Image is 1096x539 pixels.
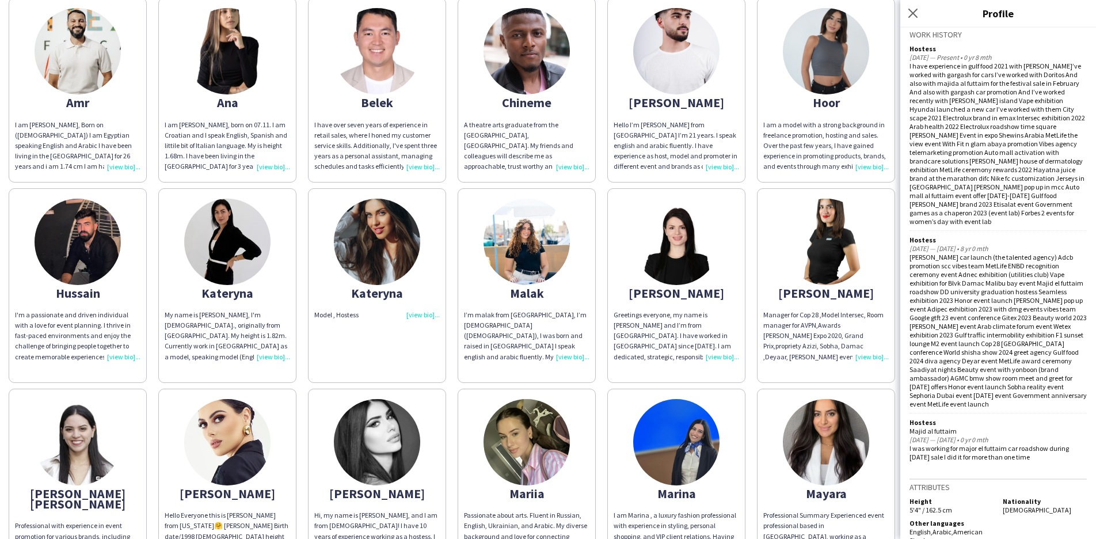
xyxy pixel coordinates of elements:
img: thumb-678fa5b065b53.jpeg [484,199,570,285]
div: Mariia [464,488,589,499]
h3: Work history [909,29,1087,40]
div: Ana [165,97,290,108]
div: Malak [464,288,589,298]
div: Hostess [909,236,1087,244]
div: Manager for Cop 28 ,Model Intersec, Room manager for AVPN,Awards [PERSON_NAME] Expo 2020, Grand P... [763,310,889,362]
img: thumb-66b0ada171ffb.jpeg [35,399,121,485]
div: I have over seven years of experience in retail sales, where I honed my customer service skills. ... [314,120,440,172]
img: thumb-66b4a4c9a815c.jpeg [633,199,720,285]
h3: Attributes [909,482,1087,492]
div: Hoor [763,97,889,108]
img: thumb-6743061d93c9a.jpeg [783,399,869,485]
div: Mayara [763,488,889,499]
div: [PERSON_NAME] [614,288,739,298]
img: thumb-2515096a-1237-4e11-847e-ef6f4d90c0ca.jpg [35,199,121,285]
div: Chineme [464,97,589,108]
div: [PERSON_NAME] car launch (the talented agency) Adcb promotion scc vibes team MetLife ENBD recogni... [909,253,1087,408]
div: My name is [PERSON_NAME], I'm [DEMOGRAPHIC_DATA]., originally from [GEOGRAPHIC_DATA]. My height i... [165,310,290,362]
div: Marina [614,488,739,499]
div: I'm a passionate and driven individual with a love for event planning. I thrive in fast-paced env... [15,310,140,362]
div: Hostess [909,418,1087,427]
div: [PERSON_NAME] [165,488,290,499]
div: [DATE] — [DATE] • 8 yr 0 mth [909,244,1087,253]
img: thumb-c2d92c37-3673-4e5a-a04b-32ef659fe7b0.png [783,199,869,285]
img: thumb-65f9349a1c966.jpeg [184,199,271,285]
span: English , [909,527,933,536]
div: [PERSON_NAME] [614,97,739,108]
div: [PERSON_NAME] [PERSON_NAME] [15,488,140,509]
div: Hello I’m [PERSON_NAME] from [GEOGRAPHIC_DATA] I’m 21 years. I speak english and arabic fluently.... [614,120,739,172]
div: Hostess [909,44,1087,53]
img: thumb-68308b7a0b9ae.jpeg [783,8,869,94]
div: Kateryna [165,288,290,298]
img: thumb-6775550e4b30c.png [184,8,271,94]
img: thumb-68c08cf500b31.jpeg [334,8,420,94]
img: thumb-837bafad-d61c-4be5-9b13-d133c1307f7c.jpg [633,399,720,485]
img: thumb-6716e6a5399be.jpg [334,399,420,485]
div: I was working for major el futtaim car roadshow during [DATE] sale I did it for more than one time [909,444,1087,461]
div: A theatre arts graduate from the [GEOGRAPHIC_DATA], [GEOGRAPHIC_DATA]. My friends and colleagues ... [464,120,589,172]
div: Amr [15,97,140,108]
img: thumb-bdfcdad9-b945-4dc0-9ba9-75ae44a092d5.jpg [633,8,720,94]
div: I am [PERSON_NAME], born on 07.11. I am Croatian and I speak English, Spanish and littile bit of ... [165,120,290,172]
img: thumb-620e1f2bc65fb.jpg [484,8,570,94]
div: I’m malak from [GEOGRAPHIC_DATA], I’m [DEMOGRAPHIC_DATA] ([DEMOGRAPHIC_DATA]), I was born and rai... [464,310,589,362]
div: Model , Hostess [314,310,440,320]
span: [DEMOGRAPHIC_DATA] [1003,506,1071,514]
h5: Nationality [1003,497,1087,506]
div: [PERSON_NAME] [763,288,889,298]
div: I am a model with a strong background in freelance promotion, hosting and sales. Over the past fe... [763,120,889,172]
div: Hussain [15,288,140,298]
div: [DATE] — [DATE] • 0 yr 0 mth [909,435,1087,444]
div: Belek [314,97,440,108]
div: [PERSON_NAME] [314,488,440,499]
img: thumb-b306182b-ecd6-4290-97aa-4389b2fe93f2.jpg [184,399,271,485]
div: I am [PERSON_NAME], Born on ([DEMOGRAPHIC_DATA]) I am Egyptian speaking English and Arabic I have... [15,120,140,172]
img: thumb-e1168214-0d1b-466e-aa0b-88eb73a91e3f.jpg [484,399,570,485]
div: Kateryna [314,288,440,298]
img: thumb-66c1b6852183e.jpeg [35,8,121,94]
div: Majid al futtaim [909,427,1087,435]
div: I have experience in gulf food 2021 with [PERSON_NAME]’ve worked with gargash for cars I’ve worke... [909,62,1087,226]
h3: Profile [900,6,1096,21]
div: Greetings everyone, my name is [PERSON_NAME] and I’m from [GEOGRAPHIC_DATA]. I have worked in [GE... [614,310,739,362]
div: [DATE] — Present • 0 yr 8 mth [909,53,1087,62]
span: 5'4" / 162.5 cm [909,506,952,514]
h5: Height [909,497,994,506]
span: Arabic , [933,527,953,536]
img: thumb-66cc71dfbe89f.jpeg [334,199,420,285]
h5: Other languages [909,519,994,527]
